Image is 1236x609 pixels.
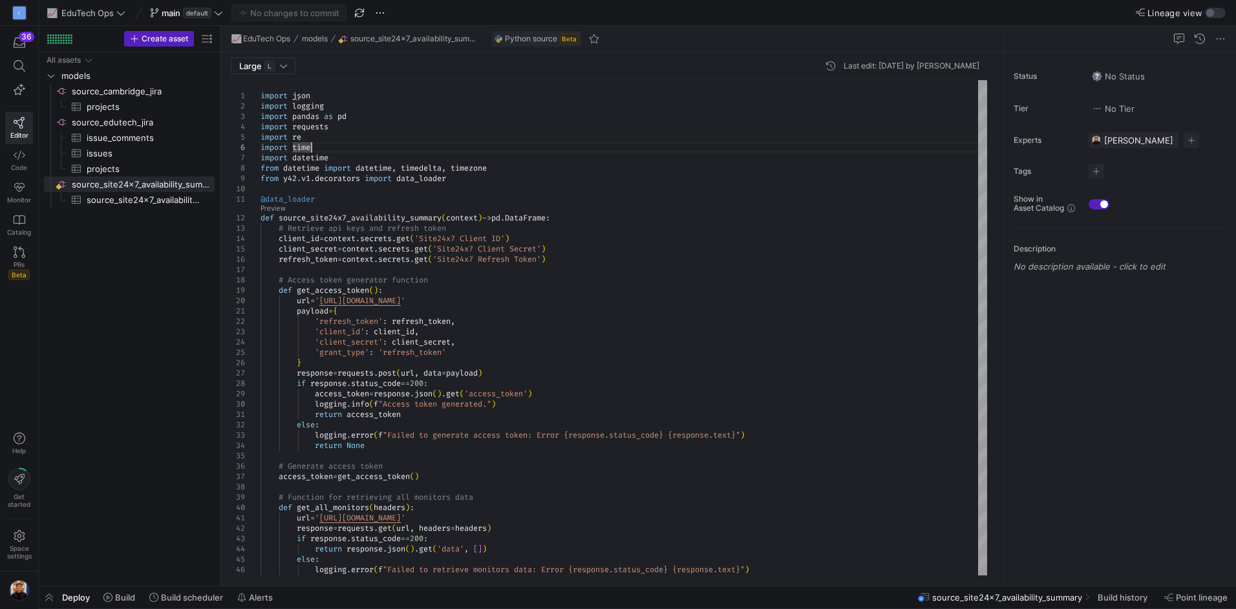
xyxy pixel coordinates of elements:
span: ( [396,368,401,378]
div: Press SPACE to select this row. [44,68,215,83]
div: 31 [231,409,245,420]
button: https://storage.googleapis.com/y42-prod-data-exchange/images/bg52tvgs8dxfpOhHYAd0g09LCcAxm85PnUXH... [5,577,33,604]
span: [URL][DOMAIN_NAME] [319,295,401,306]
span: . [410,389,414,399]
span: : [546,213,550,223]
span: 📈 [47,8,56,17]
span: "Access token generated." [378,399,491,409]
span: , [414,326,419,337]
span: # Generate access token [279,461,383,471]
span: 'access_token' [464,389,527,399]
span: get [414,254,428,264]
span: source_site24x7_availability_summary​​​​​​​​ [72,177,213,192]
div: 30 [231,399,245,409]
span: = [319,233,324,244]
button: Build history [1092,586,1156,608]
div: 2 [231,101,245,111]
div: 26 [231,358,245,368]
span: json [292,91,310,101]
span: context [342,244,374,254]
span: 📈 [231,34,240,43]
span: import [261,111,288,122]
span: . [442,389,446,399]
span: logging [315,399,346,409]
span: # Access token generator function [279,275,428,285]
span: pandas [292,111,319,122]
span: logging [315,430,346,440]
span: ( [442,213,446,223]
span: context [342,254,374,264]
span: [PERSON_NAME] [1104,135,1173,145]
span: } [297,358,301,368]
span: f [378,430,383,440]
span: requests [292,122,328,132]
span: . [374,368,378,378]
span: , [442,163,446,173]
span: Python source [505,34,557,43]
span: Monitor [7,196,31,204]
span: response [310,378,346,389]
span: ) [437,389,442,399]
span: ) [541,254,546,264]
div: 25 [231,347,245,358]
span: EduTech Ops [243,34,290,43]
span: 'Site24x7 Refresh Token' [432,254,541,264]
div: 36 [231,461,245,471]
span: get_access_token [297,285,369,295]
span: ( [374,430,378,440]
span: == [401,378,410,389]
p: Description [1014,244,1231,253]
img: undefined [495,35,502,43]
div: Press SPACE to select this row. [44,176,215,192]
span: { [333,306,337,316]
span: from [261,163,279,173]
span: ) [478,213,482,223]
span: : [423,378,428,389]
span: , [451,337,455,347]
span: requests [337,368,374,378]
span: ( [432,389,437,399]
span: ( [410,233,414,244]
span: Beta [560,34,579,44]
span: get_access_token [337,471,410,482]
span: ( [369,285,374,295]
span: Help [11,447,27,454]
button: Build scheduler [144,586,229,608]
span: as [324,111,333,122]
span: : [383,316,387,326]
span: , [451,316,455,326]
span: v1 [301,173,310,184]
button: maindefault [147,5,226,21]
span: datetime [356,163,392,173]
span: decorators [315,173,360,184]
button: No tierNo Tier [1089,100,1138,117]
span: : [369,347,374,358]
div: 12 [231,213,245,223]
span: . [392,233,396,244]
span: ' [401,295,405,306]
button: models [299,31,331,47]
div: Press SPACE to select this row. [44,145,215,161]
span: f [374,399,378,409]
span: import [261,132,288,142]
span: timezone [451,163,487,173]
span: ) [478,368,482,378]
span: = [310,295,315,306]
span: datetime [283,163,319,173]
span: refresh_token [392,316,451,326]
span: main [162,8,180,18]
span: default [183,8,211,18]
span: Build scheduler [161,592,223,603]
span: Experts [1014,136,1078,145]
span: response [374,389,410,399]
span: 'client_secret' [315,337,383,347]
div: Press SPACE to select this row. [44,52,215,68]
span: import [261,153,288,163]
span: 'Site24x7 Client ID' [414,233,505,244]
img: No status [1092,71,1102,81]
button: Create asset [124,31,194,47]
span: Alerts [249,592,273,603]
div: 22 [231,316,245,326]
div: 8 [231,163,245,173]
span: = [337,244,342,254]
